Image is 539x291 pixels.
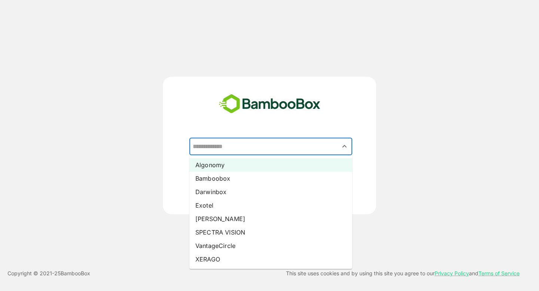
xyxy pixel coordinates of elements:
[189,212,352,226] li: [PERSON_NAME]
[339,141,350,151] button: Close
[189,239,352,252] li: VantageCircle
[215,92,325,116] img: bamboobox
[478,270,520,276] a: Terms of Service
[286,269,520,278] p: This site uses cookies and by using this site you agree to our and
[189,172,352,185] li: Bamboobox
[7,269,90,278] p: Copyright © 2021- 25 BambooBox
[189,199,352,212] li: Exotel
[189,185,352,199] li: Darwinbox
[189,158,352,172] li: Algonomy
[435,270,469,276] a: Privacy Policy
[189,226,352,239] li: SPECTRA VISION
[189,252,352,266] li: XERAGO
